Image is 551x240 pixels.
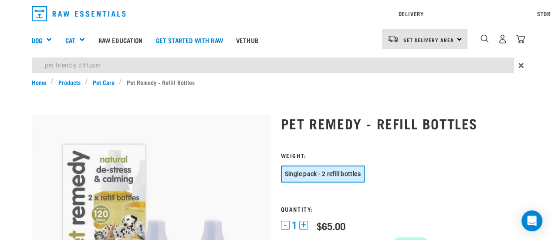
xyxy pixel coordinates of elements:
[403,38,454,41] span: Set Delivery Area
[516,34,525,44] img: home-icon@2x.png
[32,57,514,73] input: Search...
[480,34,489,43] img: home-icon-1@2x.png
[292,221,297,230] span: 1
[281,221,290,230] button: -
[281,115,520,131] h1: Pet Remedy - Refill Bottles
[281,152,520,159] h3: Weight:
[25,3,527,25] nav: dropdown navigation
[317,220,345,231] div: $65.00
[32,78,520,87] nav: breadcrumbs
[518,57,524,73] span: ×
[149,23,230,57] a: Get started with Raw
[387,35,399,43] img: van-moving.png
[299,221,308,230] button: +
[498,34,507,44] img: user.png
[32,35,42,45] a: Dog
[281,206,520,212] h3: Quantity:
[32,78,51,87] a: Home
[88,78,119,87] a: Pet Care
[398,12,423,15] a: Delivery
[281,166,365,183] button: Single pack - 2 refill bottles
[32,6,126,21] img: Raw Essentials Logo
[285,170,361,177] span: Single pack - 2 refill bottles
[230,23,265,57] a: Vethub
[521,210,542,231] div: Open Intercom Messenger
[54,78,85,87] a: Products
[91,23,149,57] a: Raw Education
[65,35,75,45] a: Cat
